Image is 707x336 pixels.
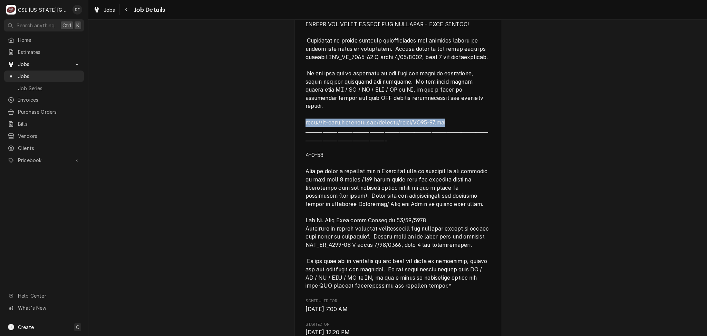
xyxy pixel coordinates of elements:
a: Jobs [4,71,84,82]
span: Estimates [18,48,80,56]
div: DF [72,5,82,15]
a: Go to Help Center [4,290,84,301]
span: Clients [18,144,80,152]
span: Scheduled For [306,305,490,314]
a: Clients [4,142,84,154]
span: Jobs [18,60,70,68]
span: Search anything [17,22,55,29]
a: Job Series [4,83,84,94]
a: Bills [4,118,84,130]
span: Bills [18,120,80,128]
span: Purchase Orders [18,108,80,115]
span: Ctrl [62,22,71,29]
span: C [76,324,79,331]
span: Vendors [18,132,80,140]
a: Home [4,34,84,46]
span: Scheduled For [306,298,490,304]
a: Go to What's New [4,302,84,314]
a: Go to Pricebook [4,155,84,166]
span: Invoices [18,96,80,103]
span: Job Series [18,85,80,92]
span: Create [18,324,34,330]
a: Jobs [90,4,118,16]
a: Estimates [4,46,84,58]
button: Navigate back [121,4,132,15]
a: Vendors [4,130,84,142]
span: K [76,22,79,29]
div: CSI [US_STATE][GEOGRAPHIC_DATA] [18,6,69,13]
span: Jobs [104,6,115,13]
div: David Fannin's Avatar [72,5,82,15]
span: Started On [306,322,490,327]
span: Job Details [132,5,165,15]
div: CSI Kansas City's Avatar [6,5,16,15]
span: [DATE] 7:00 AM [306,306,348,312]
span: Help Center [18,292,80,299]
span: What's New [18,304,80,311]
span: Home [18,36,80,44]
span: Pricebook [18,157,70,164]
button: Search anythingCtrlK [4,19,84,31]
span: Jobs [18,73,80,80]
div: C [6,5,16,15]
div: Scheduled For [306,298,490,313]
a: Go to Jobs [4,58,84,70]
a: Invoices [4,94,84,105]
a: Purchase Orders [4,106,84,118]
span: [DATE] 12:20 PM [306,329,350,336]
